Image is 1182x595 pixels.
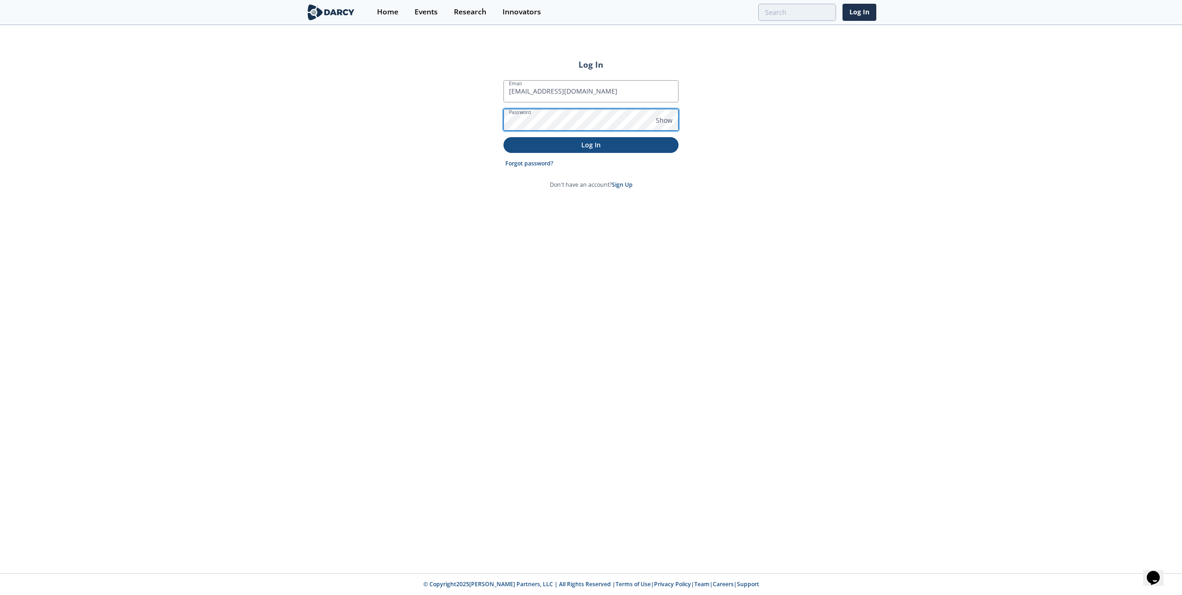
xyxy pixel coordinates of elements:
p: Log In [510,140,672,150]
a: Terms of Use [616,580,651,588]
div: Home [377,8,398,16]
iframe: chat widget [1143,558,1173,586]
a: Team [694,580,710,588]
h2: Log In [503,58,679,70]
img: logo-wide.svg [306,4,356,20]
div: Innovators [503,8,541,16]
a: Sign Up [612,181,633,189]
p: Don't have an account? [550,181,633,189]
a: Careers [713,580,734,588]
span: Show [656,115,673,125]
label: Password [509,108,531,116]
a: Privacy Policy [654,580,691,588]
a: Support [737,580,759,588]
div: Research [454,8,486,16]
a: Forgot password? [505,159,553,168]
button: Log In [503,137,679,152]
p: © Copyright 2025 [PERSON_NAME] Partners, LLC | All Rights Reserved | | | | | [248,580,934,589]
input: Advanced Search [758,4,836,21]
a: Log In [842,4,876,21]
label: Email [509,80,522,87]
div: Events [415,8,438,16]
